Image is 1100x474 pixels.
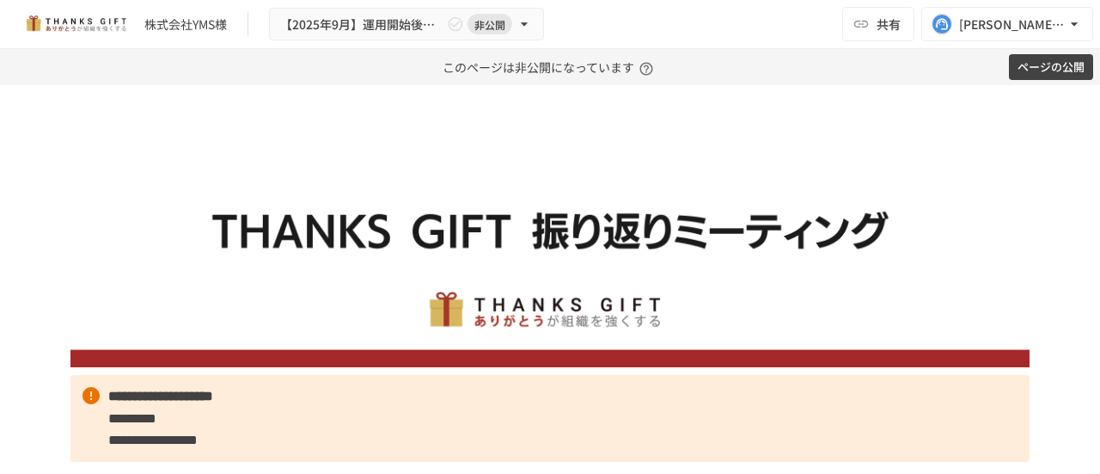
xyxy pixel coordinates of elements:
img: mMP1OxWUAhQbsRWCurg7vIHe5HqDpP7qZo7fRoNLXQh [21,10,131,38]
button: 【2025年9月】運用開始後振り返りミーティング非公開 [269,8,544,41]
p: このページは非公開になっています [443,49,658,85]
div: [PERSON_NAME][EMAIL_ADDRESS][DOMAIN_NAME] [959,14,1066,35]
span: 非公開 [467,15,512,34]
button: [PERSON_NAME][EMAIL_ADDRESS][DOMAIN_NAME] [921,7,1093,41]
button: 共有 [842,7,914,41]
span: 共有 [877,15,901,34]
div: 株式会社YMS様 [144,15,227,34]
span: 【2025年9月】運用開始後振り返りミーティング [280,14,443,35]
img: ywjCEzGaDRs6RHkpXm6202453qKEghjSpJ0uwcQsaCz [70,127,1030,367]
button: ページの公開 [1009,54,1093,81]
